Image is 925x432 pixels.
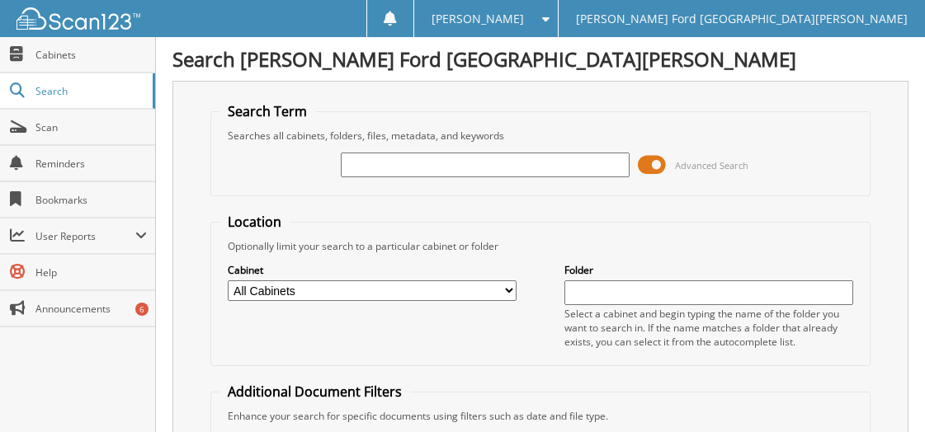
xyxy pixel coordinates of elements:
[219,102,315,120] legend: Search Term
[675,159,748,171] span: Advanced Search
[35,84,144,98] span: Search
[219,213,290,231] legend: Location
[576,14,908,24] span: [PERSON_NAME] Ford [GEOGRAPHIC_DATA][PERSON_NAME]
[17,7,140,30] img: scan123-logo-white.svg
[219,129,862,143] div: Searches all cabinets, folders, files, metadata, and keywords
[35,157,147,171] span: Reminders
[432,14,524,24] span: [PERSON_NAME]
[172,45,908,73] h1: Search [PERSON_NAME] Ford [GEOGRAPHIC_DATA][PERSON_NAME]
[564,307,853,349] div: Select a cabinet and begin typing the name of the folder you want to search in. If the name match...
[35,229,135,243] span: User Reports
[35,193,147,207] span: Bookmarks
[564,263,853,277] label: Folder
[35,302,147,316] span: Announcements
[35,265,147,279] span: Help
[219,239,862,253] div: Optionally limit your search to a particular cabinet or folder
[219,383,410,401] legend: Additional Document Filters
[35,48,147,62] span: Cabinets
[219,409,862,423] div: Enhance your search for specific documents using filters such as date and file type.
[135,303,149,316] div: 6
[35,120,147,134] span: Scan
[228,263,517,277] label: Cabinet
